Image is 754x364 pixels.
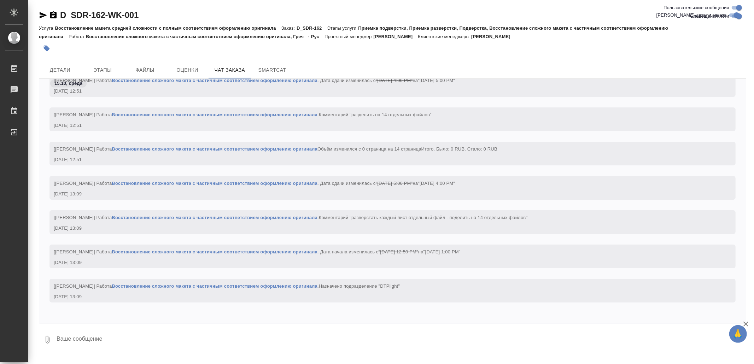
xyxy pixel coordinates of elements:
span: SmartCat [255,66,289,75]
p: Заказ: [281,25,297,31]
p: Проектный менеджер [325,34,373,39]
span: Оповещения-логи [690,13,729,20]
div: [DATE] 12:51 [54,156,711,163]
a: Восстановление сложного макета с частичным соответствием оформлению оригинала [112,215,317,220]
span: Назначено подразделение "DTPlight" [319,283,400,289]
span: Оценки [170,66,204,75]
span: [PERSON_NAME] детали заказа [656,12,727,19]
button: Скопировать ссылку для ЯМессенджера [39,11,47,19]
p: 15.10, среда [54,80,82,87]
span: "[DATE] 1:00 PM" [423,249,461,254]
span: [[PERSON_NAME]] Работа . [54,112,432,117]
span: [[PERSON_NAME]] Работа . Дата сдачи изменилась с на [54,181,455,186]
span: Комментарий "разделить на 14 отдельных файлов" [319,112,432,117]
p: D_SDR-162 [297,25,327,31]
span: "[DATE] 12:50 PM" [379,249,418,254]
span: Комментарий "разверстать каждый лист отдельный файл - поделить на 14 отдельных файлов" [319,215,528,220]
a: Восстановление сложного макета с частичным соответствием оформлению оригинала [112,112,317,117]
div: [DATE] 12:51 [54,122,711,129]
button: Добавить тэг [39,41,54,56]
span: [[PERSON_NAME]] Работа . [54,283,400,289]
span: "[DATE] 5:00 PM" [376,181,413,186]
div: [DATE] 13:09 [54,225,711,232]
a: Восстановление сложного макета с частичным соответствием оформлению оригинала [112,181,317,186]
a: Восстановление сложного макета с частичным соответствием оформлению оригинала [112,146,317,152]
a: Восстановление сложного макета с частичным соответствием оформлению оригинала [112,249,317,254]
div: [DATE] 13:09 [54,293,711,300]
p: [PERSON_NAME] [471,34,516,39]
div: [DATE] 13:09 [54,259,711,266]
span: "[DATE] 4:00 PM" [418,181,455,186]
button: 🙏 [729,325,747,343]
p: Клиентские менеджеры [418,34,471,39]
button: Скопировать ссылку [49,11,58,19]
p: Этапы услуги [327,25,358,31]
span: 🙏 [732,327,744,341]
a: Восстановление сложного макета с частичным соответствием оформлению оригинала [112,283,317,289]
span: Чат заказа [213,66,247,75]
p: Работа [69,34,86,39]
div: [DATE] 13:09 [54,190,711,198]
span: Детали [43,66,77,75]
span: [[PERSON_NAME]] Работа Объём изменился с 0 страница на 14 страница [54,146,497,152]
span: Этапы [86,66,119,75]
p: [PERSON_NAME] [374,34,418,39]
p: Восстановление макета средней сложности с полным соответствием оформлению оригинала [55,25,281,31]
span: [[PERSON_NAME]] Работа . Дата начала изменилась с на [54,249,461,254]
span: [[PERSON_NAME]] Работа . [54,215,527,220]
span: Пользовательские сообщения [664,4,729,11]
span: Итого. Было: 0 RUB. Стало: 0 RUB [421,146,497,152]
a: D_SDR-162-WK-001 [60,10,139,20]
p: Восстановление сложного макета с частичным соответствием оформлению оригинала, Греч → Рус [86,34,325,39]
span: Файлы [128,66,162,75]
p: Услуга [39,25,55,31]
